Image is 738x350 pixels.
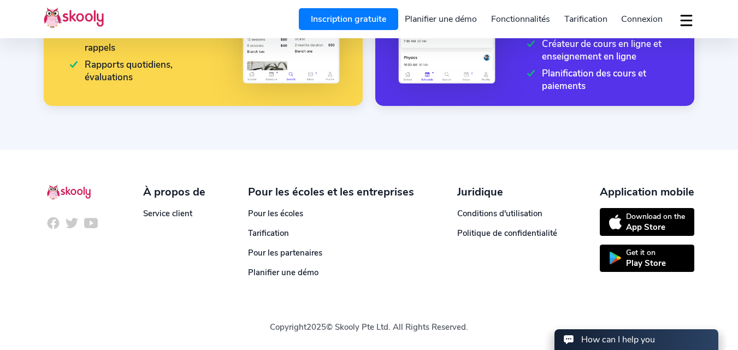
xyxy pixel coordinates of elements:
[600,208,694,236] a: Download on theApp Store
[600,185,694,199] div: Application mobile
[678,8,694,33] button: dropdown menu
[484,10,557,28] a: Fonctionnalités
[47,185,91,200] img: Skooly
[457,228,557,239] a: Politique de confidentialité
[398,10,485,28] a: Planifier une démo
[44,278,694,350] div: Copyright © Skooly Pte Ltd. All Rights Reserved.
[626,258,666,269] div: Play Store
[299,8,398,30] a: Inscription gratuite
[626,211,685,222] div: Download on the
[44,7,104,28] img: Skooly
[306,322,326,333] span: 2025
[70,29,220,54] div: Communication scolaire et rappels
[143,208,192,219] a: Service client
[609,252,622,264] img: icon-playstore
[600,245,694,272] a: Get it onPlay Store
[557,10,615,28] a: Tarification
[248,228,289,239] a: Tarification
[84,216,98,230] img: icon-youtube
[621,13,663,25] span: Connexion
[614,10,670,28] a: Connexion
[564,13,607,25] span: Tarification
[457,208,542,219] a: Conditions d'utilisation
[70,58,220,84] div: Rapports quotidiens, évaluations
[609,215,622,229] img: icon-appstore
[527,67,677,92] div: Planification des cours et paiements
[626,222,685,233] div: App Store
[248,247,322,258] a: Pour les partenaires
[65,216,79,230] img: icon-twitter
[626,247,666,258] div: Get it on
[527,38,677,63] div: Créateur de cours en ligne et enseignement en ligne
[143,185,205,199] div: À propos de
[46,216,60,230] img: icon-facebook
[248,185,414,199] div: Pour les écoles et les entreprises
[248,267,318,278] a: Planifier une démo
[457,185,557,199] div: Juridique
[248,208,303,219] a: Pour les écoles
